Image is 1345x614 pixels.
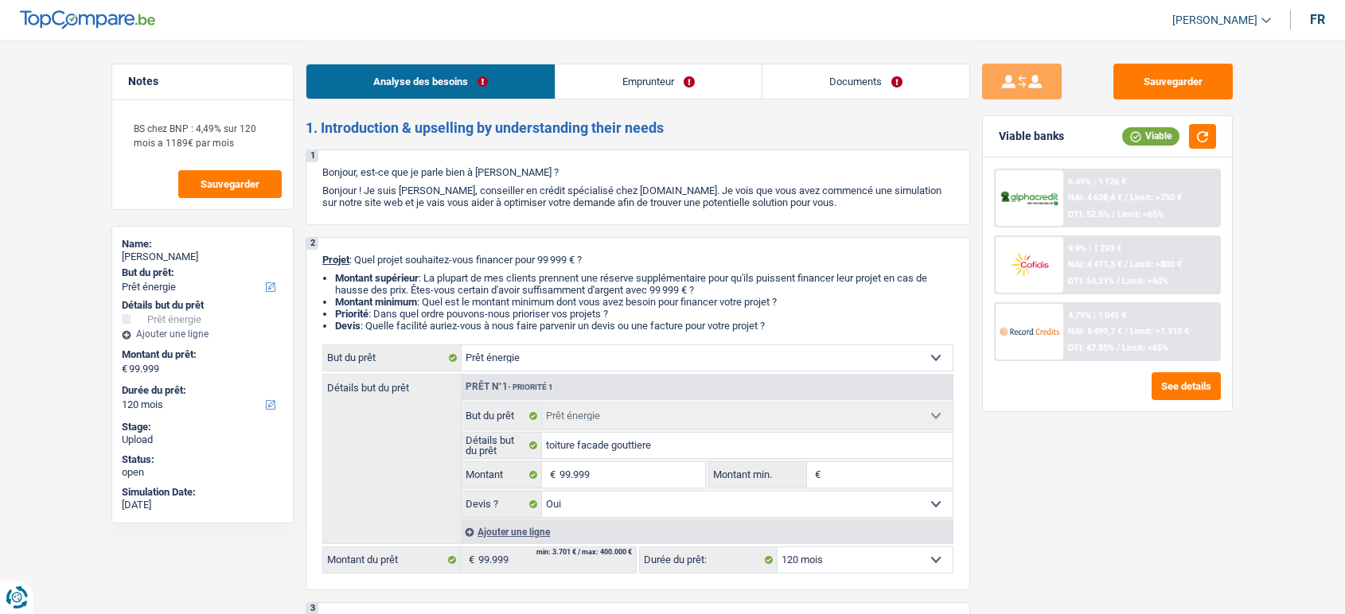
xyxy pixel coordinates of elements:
[1122,276,1168,286] span: Limit: <60%
[1130,326,1189,336] span: Limit: >1.313 €
[536,549,632,556] div: min: 3.701 € / max: 400.000 €
[1125,192,1128,203] span: /
[335,308,953,320] li: : Dans quel ordre pouvons-nous prioriser vos projets ?
[1113,64,1233,99] button: Sauvegarder
[323,345,462,371] label: But du prêt
[122,433,283,446] div: Upload
[322,166,953,178] p: Bonjour, est-ce que je parle bien à [PERSON_NAME] ?
[1172,14,1257,27] span: [PERSON_NAME]
[335,272,953,296] li: : La plupart de mes clients prennent une réserve supplémentaire pour qu'ils puissent financer leu...
[128,75,277,88] h5: Notes
[1068,177,1126,187] div: 6.49% | 1 126 €
[1068,326,1122,336] span: NAI: 5 499,7 €
[122,348,280,361] label: Montant du prêt:
[306,64,555,99] a: Analyse des besoins
[322,254,349,266] span: Projet
[122,266,280,279] label: But du prêt:
[462,492,542,517] label: Devis ?
[1160,7,1271,33] a: [PERSON_NAME]
[1068,310,1126,321] div: 4.79% | 1 045 €
[640,547,778,573] label: Durée du prêt:
[1130,192,1182,203] span: Limit: >750 €
[306,119,970,137] h2: 1. Introduction & upselling by understanding their needs
[1152,372,1221,400] button: See details
[335,296,417,308] strong: Montant minimum
[1068,276,1114,286] span: DTI: 54.21%
[1117,343,1120,353] span: /
[201,179,259,189] span: Sauvegarder
[335,320,953,332] li: : Quelle facilité auriez-vous à nous faire parvenir un devis ou une facture pour votre projet ?
[323,375,461,393] label: Détails but du prêt
[335,272,419,284] strong: Montant supérieur
[178,170,282,198] button: Sauvegarder
[122,299,283,312] div: Détails but du prêt
[1117,209,1164,220] span: Limit: <65%
[323,547,461,573] label: Montant du prêt
[1130,259,1182,270] span: Limit: >800 €
[122,328,283,340] div: Ajouter une ligne
[1068,192,1122,203] span: NAI: 4 638,4 €
[1068,209,1109,220] span: DTI: 52.5%
[762,64,969,99] a: Documents
[20,10,155,29] img: TopCompare Logo
[322,254,953,266] p: : Quel projet souhaitez-vous financer pour 99 999 € ?
[1122,343,1168,353] span: Limit: <65%
[306,150,318,162] div: 1
[1112,209,1115,220] span: /
[1122,127,1179,145] div: Viable
[306,238,318,250] div: 2
[122,384,280,397] label: Durée du prêt:
[462,433,542,458] label: Détails but du prêt
[1310,12,1325,27] div: fr
[1117,276,1120,286] span: /
[1000,317,1058,346] img: Record Credits
[122,421,283,433] div: Stage:
[461,520,953,543] div: Ajouter une ligne
[335,320,361,332] span: Devis
[1068,243,1121,254] div: 9.9% | 1 293 €
[1000,250,1058,279] img: Cofidis
[1000,189,1058,208] img: AlphaCredit
[322,185,953,208] p: Bonjour ! Je suis [PERSON_NAME], conseiller en crédit spécialisé chez [DOMAIN_NAME]. Je vois que ...
[122,363,127,375] span: €
[1125,259,1128,270] span: /
[122,499,283,511] div: [DATE]
[335,308,368,320] strong: Priorité
[462,382,557,392] div: Prêt n°1
[461,547,478,573] span: €
[508,383,553,391] span: - Priorité 1
[709,462,806,488] label: Montant min.
[1068,343,1114,353] span: DTI: 47.85%
[122,251,283,263] div: [PERSON_NAME]
[462,462,542,488] label: Montant
[462,403,542,429] label: But du prêt
[1068,259,1122,270] span: NAI: 4 471,3 €
[1125,326,1128,336] span: /
[122,486,283,499] div: Simulation Date:
[122,453,283,466] div: Status:
[807,462,825,488] span: €
[556,64,762,99] a: Emprunteur
[122,466,283,479] div: open
[122,238,283,251] div: Name:
[542,462,559,488] span: €
[999,130,1064,143] div: Viable banks
[335,296,953,308] li: : Quel est le montant minimum dont vous avez besoin pour financer votre projet ?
